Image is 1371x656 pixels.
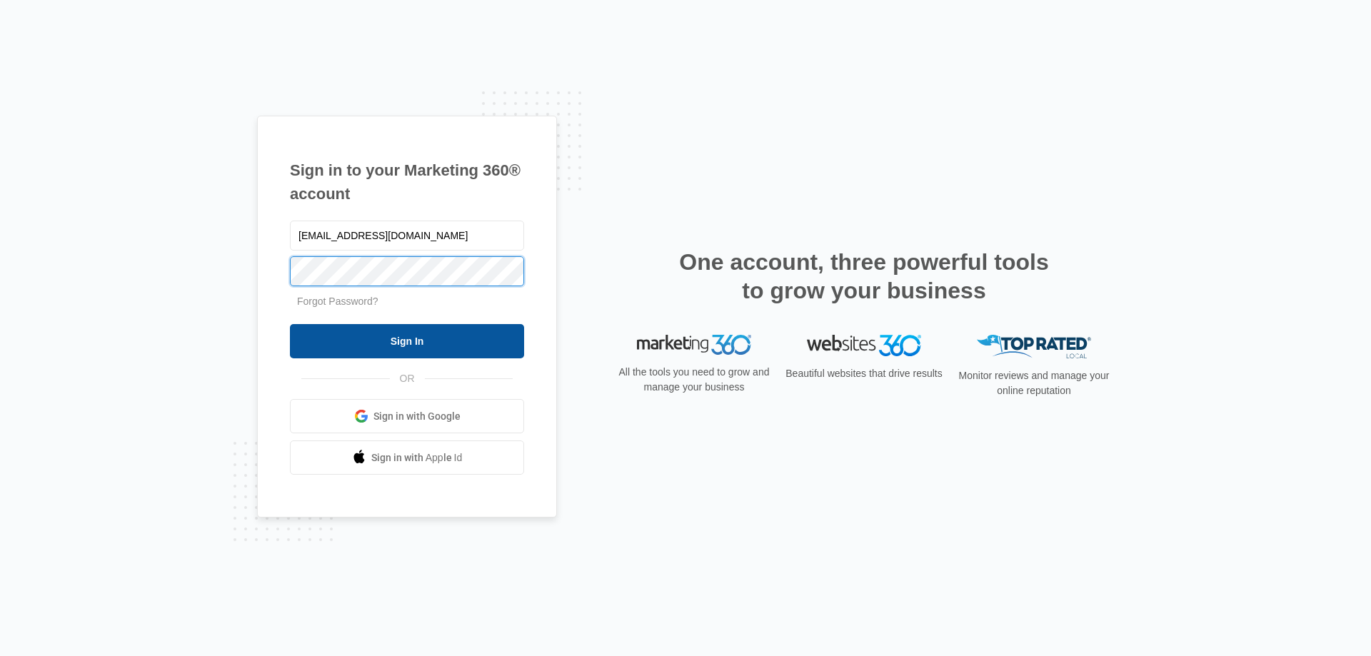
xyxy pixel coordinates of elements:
a: Sign in with Google [290,399,524,433]
a: Sign in with Apple Id [290,440,524,475]
h1: Sign in to your Marketing 360® account [290,158,524,206]
input: Sign In [290,324,524,358]
p: Monitor reviews and manage your online reputation [954,368,1114,398]
img: Websites 360 [807,335,921,355]
input: Email [290,221,524,251]
span: Sign in with Google [373,409,461,424]
span: Sign in with Apple Id [371,450,463,465]
h2: One account, three powerful tools to grow your business [675,248,1053,305]
a: Forgot Password? [297,296,378,307]
span: OR [390,371,425,386]
img: Top Rated Local [977,335,1091,358]
p: Beautiful websites that drive results [784,366,944,381]
p: All the tools you need to grow and manage your business [614,365,774,395]
img: Marketing 360 [637,335,751,355]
